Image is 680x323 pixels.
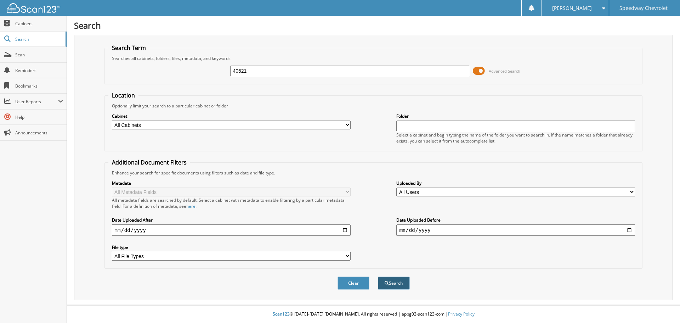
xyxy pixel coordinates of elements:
span: Reminders [15,67,63,73]
div: All metadata fields are searched by default. Select a cabinet with metadata to enable filtering b... [112,197,351,209]
a: Privacy Policy [448,311,475,317]
button: Search [378,277,410,290]
span: Scan123 [273,311,290,317]
a: here [186,203,195,209]
label: Folder [396,113,635,119]
button: Clear [338,277,369,290]
span: Search [15,36,62,42]
span: Announcements [15,130,63,136]
h1: Search [74,20,673,31]
legend: Location [108,91,138,99]
img: scan123-logo-white.svg [7,3,60,13]
label: Cabinet [112,113,351,119]
div: Enhance your search for specific documents using filters such as date and file type. [108,170,639,176]
div: © [DATE]-[DATE] [DOMAIN_NAME]. All rights reserved | appg03-scan123-com | [67,306,680,323]
label: File type [112,244,351,250]
span: Scan [15,52,63,58]
span: User Reports [15,99,58,105]
legend: Additional Document Filters [108,158,190,166]
div: Searches all cabinets, folders, files, metadata, and keywords [108,55,639,61]
div: Select a cabinet and begin typing the name of the folder you want to search in. If the name match... [396,132,635,144]
div: Optionally limit your search to a particular cabinet or folder [108,103,639,109]
span: Cabinets [15,21,63,27]
input: start [112,224,351,236]
span: Bookmarks [15,83,63,89]
label: Metadata [112,180,351,186]
span: Advanced Search [489,68,520,74]
span: [PERSON_NAME] [552,6,592,10]
label: Uploaded By [396,180,635,186]
legend: Search Term [108,44,149,52]
span: Speedway Chevrolet [619,6,668,10]
span: Help [15,114,63,120]
label: Date Uploaded Before [396,217,635,223]
iframe: Chat Widget [645,289,680,323]
input: end [396,224,635,236]
label: Date Uploaded After [112,217,351,223]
